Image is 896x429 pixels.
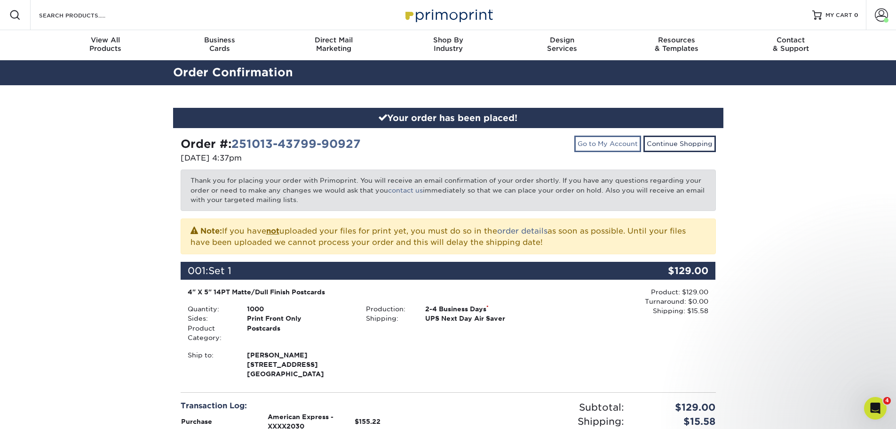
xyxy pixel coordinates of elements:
[15,308,22,316] button: Upload attachment
[854,12,858,18] span: 0
[48,36,163,44] span: View All
[162,36,277,44] span: Business
[864,397,887,420] iframe: Intercom live chat
[247,350,352,360] span: [PERSON_NAME]
[240,304,359,314] div: 1000
[266,227,279,235] b: not
[359,314,418,323] div: Shipping:
[643,136,716,152] a: Continue Shopping
[240,314,359,323] div: Print Front Only
[38,9,130,21] input: SEARCH PRODUCTS.....
[188,287,531,297] div: 4" X 5" 14PT Matte/Dull Finish Postcards
[45,308,52,316] button: Gif picker
[619,36,734,53] div: & Templates
[418,304,537,314] div: 2-4 Business Days
[60,308,67,316] button: Start recording
[181,153,441,164] p: [DATE] 4:37pm
[181,418,212,425] strong: Purchase
[181,137,361,151] strong: Order #:
[173,108,723,129] div: Your order has been placed!
[181,324,240,343] div: Product Category:
[277,36,391,44] span: Direct Mail
[48,36,163,53] div: Products
[497,227,547,235] a: order details
[631,414,723,429] div: $15.58
[181,350,240,379] div: Ship to:
[15,69,147,105] div: ***If you are working in a program other than Photoshop, we would recommend saving as or exportin...
[505,36,619,44] span: Design
[8,289,180,305] textarea: Message…
[825,11,852,19] span: MY CART
[30,308,37,316] button: Emoji picker
[165,4,182,21] div: Close
[619,36,734,44] span: Resources
[418,314,537,323] div: UPS Next Day Air Saver
[619,30,734,60] a: Resources& Templates
[240,324,359,343] div: Postcards
[6,4,24,22] button: go back
[15,280,95,286] div: [PERSON_NAME] • 55m ago
[162,30,277,60] a: BusinessCards
[277,30,391,60] a: Direct MailMarketing
[734,30,848,60] a: Contact& Support
[15,124,147,134] div: --
[48,30,163,60] a: View AllProducts
[391,30,505,60] a: Shop ByIndustry
[537,287,708,316] div: Product: $129.00 Turnaround: $0.00 Shipping: $15.58
[46,5,107,12] h1: [PERSON_NAME]
[200,227,222,235] strong: Note:
[247,350,352,378] strong: [GEOGRAPHIC_DATA]
[448,400,631,414] div: Subtotal:
[505,36,619,53] div: Services
[401,5,495,25] img: Primoprint
[626,262,716,280] div: $129.00
[190,225,706,248] p: If you have uploaded your files for print yet, you must do so in the as soon as possible. Until y...
[734,36,848,53] div: & Support
[166,64,730,81] h2: Order Confirmation
[22,236,95,243] a: [URL][DOMAIN_NAME]
[883,397,891,405] span: 4
[391,36,505,44] span: Shop By
[631,400,723,414] div: $129.00
[734,36,848,44] span: Contact
[181,262,626,280] div: 001:
[162,36,277,53] div: Cards
[27,5,42,20] img: Profile image for Matthew
[505,30,619,60] a: DesignServices
[574,136,641,152] a: Go to My Account
[247,360,352,369] span: [STREET_ADDRESS]
[448,414,631,429] div: Shipping:
[388,186,423,194] a: contact us
[15,152,147,198] div: If you have any questions about this issue or need further assistance, please visit our support c...
[46,12,94,21] p: Active 30m ago
[147,4,165,22] button: Home
[208,265,231,276] span: Set 1
[15,254,144,271] i: You will receive a copy of this message by email
[181,170,716,210] p: Thank you for placing your order with Primoprint. You will receive an email confirmation of your ...
[181,304,240,314] div: Quantity:
[277,36,391,53] div: Marketing
[231,137,361,151] a: 251013-43799-90927
[15,217,147,273] div: When ready to re-upload your revised file, please log in to your account at and go to your active...
[355,418,381,425] strong: $155.22
[391,36,505,53] div: Industry
[181,400,441,412] div: Transaction Log:
[359,304,418,314] div: Production:
[181,314,240,323] div: Sides:
[160,305,176,320] button: Send a message…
